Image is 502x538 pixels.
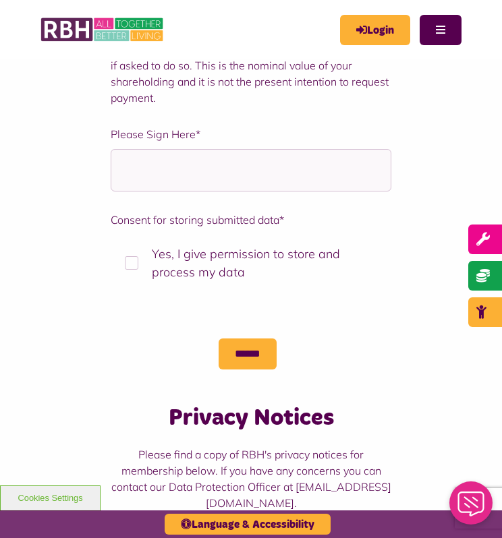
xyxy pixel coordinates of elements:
button: Navigation [420,15,462,45]
button: Language & Accessibility [165,514,331,535]
label: Consent for storing submitted data [111,212,391,228]
a: MyRBH [340,15,410,45]
p: Please find a copy of RBH's privacy notices for membership below. If you have any concerns you ca... [111,446,391,511]
input: Submit button [219,338,277,369]
iframe: Netcall Web Assistant for live chat [441,477,502,538]
label: Yes, I give permission to store and process my data [111,235,391,291]
img: RBH [40,13,165,46]
label: Please Sign Here [111,126,391,142]
h3: Privacy Notices [111,403,391,433]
